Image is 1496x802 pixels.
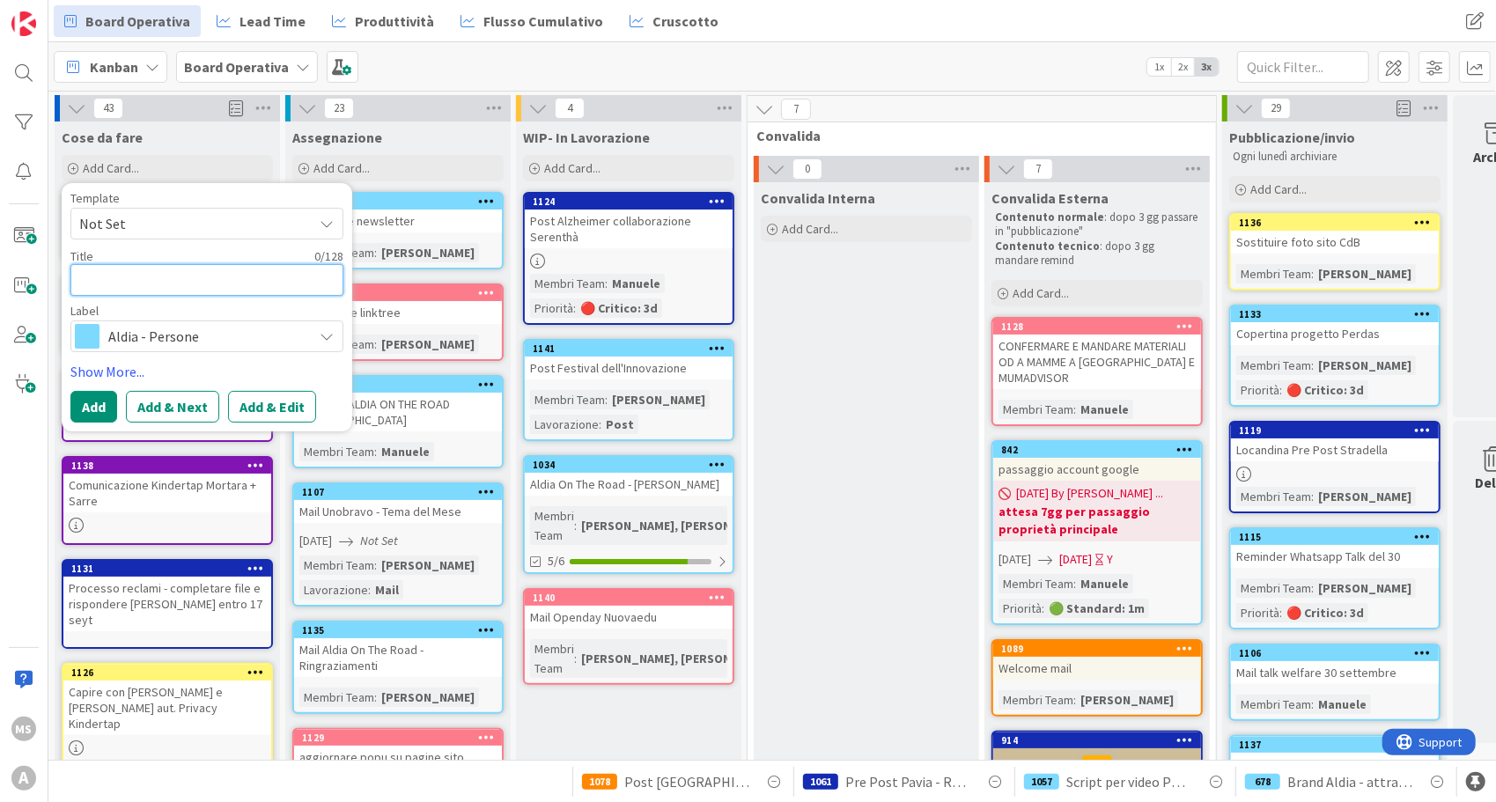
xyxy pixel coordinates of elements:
[530,298,573,318] div: Priorità
[523,588,734,685] a: 1140Mail Openday NuovaeduMembri Team:[PERSON_NAME], [PERSON_NAME]
[374,335,377,354] span: :
[302,287,502,299] div: 1130
[377,243,479,262] div: [PERSON_NAME]
[90,56,138,77] span: Kanban
[999,550,1031,569] span: [DATE]
[99,248,343,264] div: 0 / 128
[294,393,502,431] div: SIAE PER ALDIA ON THE ROAD [GEOGRAPHIC_DATA]
[292,192,504,269] a: 1143Impostare newsletterMembri Team:[PERSON_NAME]
[1311,487,1314,506] span: :
[993,319,1201,389] div: 1128CONFERMARE E MANDARE MATERIALI OD A MAMME A [GEOGRAPHIC_DATA] E MUMADVISOR
[62,559,273,649] a: 1131Processo reclami - completare file e rispondere [PERSON_NAME] entro 17 seyt
[374,442,377,461] span: :
[993,335,1201,389] div: CONFERMARE E MANDARE MATERIALI OD A MAMME A [GEOGRAPHIC_DATA] E MUMADVISOR
[1236,380,1279,400] div: Priorità
[1001,320,1201,333] div: 1128
[1236,603,1279,622] div: Priorità
[523,339,734,441] a: 1141Post Festival dell'InnovazioneMembri Team:[PERSON_NAME]Lavorazione:Post
[294,484,502,500] div: 1107
[63,665,271,735] div: 1126Capire con [PERSON_NAME] e [PERSON_NAME] aut. Privacy Kindertap
[126,391,219,423] button: Add & Next
[1229,527,1441,629] a: 1115Reminder Whatsapp Talk del 30Membri Team:[PERSON_NAME]Priorità:🔴 Critico: 3d
[993,458,1201,481] div: passaggio account google
[1023,158,1053,180] span: 7
[608,274,665,293] div: Manuele
[525,457,733,473] div: 1034
[71,563,271,575] div: 1131
[993,732,1201,748] div: 914
[11,11,36,36] img: Visit kanbanzone.com
[1314,356,1416,375] div: [PERSON_NAME]
[71,666,271,679] div: 1126
[530,639,574,678] div: Membri Team
[533,342,733,355] div: 1141
[803,774,838,790] div: 1061
[1231,438,1439,461] div: Locandina Pre Post Stradella
[1236,264,1311,283] div: Membri Team
[1311,695,1314,714] span: :
[324,98,354,119] span: 23
[781,99,811,120] span: 7
[1239,424,1439,437] div: 1119
[11,717,36,741] div: MS
[294,730,502,746] div: 1129
[240,11,306,32] span: Lead Time
[574,516,577,535] span: :
[1311,356,1314,375] span: :
[377,442,434,461] div: Manuele
[995,210,1104,224] strong: Contenuto normale
[299,556,374,575] div: Membri Team
[999,574,1073,593] div: Membri Team
[62,129,143,146] span: Cose da fare
[1229,129,1355,146] span: Pubblicazione/invio
[576,298,662,318] div: 🔴 Critico: 3d
[792,158,822,180] span: 0
[294,500,502,523] div: Mail Unobravo - Tema del Mese
[1229,305,1441,407] a: 1133Copertina progetto PerdasMembri Team:[PERSON_NAME]Priorità:🔴 Critico: 3d
[294,484,502,523] div: 1107Mail Unobravo - Tema del Mese
[1236,578,1311,598] div: Membri Team
[63,561,271,631] div: 1131Processo reclami - completare file e rispondere [PERSON_NAME] entro 17 seyt
[1236,695,1311,714] div: Membri Team
[299,442,374,461] div: Membri Team
[1237,51,1369,83] input: Quick Filter...
[530,390,605,409] div: Membri Team
[652,11,719,32] span: Cruscotto
[377,335,479,354] div: [PERSON_NAME]
[62,456,273,545] a: 1138Comunicazione Kindertap Mortara + Sarre
[1279,603,1282,622] span: :
[999,690,1073,710] div: Membri Team
[294,377,502,393] div: 1142
[71,460,271,472] div: 1138
[1231,322,1439,345] div: Copertina progetto Perdas
[1231,545,1439,568] div: Reminder Whatsapp Talk del 30
[523,455,734,574] a: 1034Aldia On The Road - [PERSON_NAME]Membri Team:[PERSON_NAME], [PERSON_NAME]5/6
[582,774,617,790] div: 1078
[756,127,1194,144] span: Convalida
[523,129,650,146] span: WIP- In Lavorazione
[294,194,502,210] div: 1143
[1024,774,1059,790] div: 1057
[1287,771,1412,792] span: Brand Aldia - attrattività
[525,590,733,606] div: 1140
[294,622,502,638] div: 1135
[1073,400,1076,419] span: :
[93,98,123,119] span: 43
[63,665,271,681] div: 1126
[63,474,271,512] div: Comunicazione Kindertap Mortara + Sarre
[294,638,502,677] div: Mail Aldia On The Road - Ringraziamenti
[1279,380,1282,400] span: :
[533,195,733,208] div: 1124
[63,681,271,735] div: Capire con [PERSON_NAME] e [PERSON_NAME] aut. Privacy Kindertap
[1239,217,1439,229] div: 1136
[1231,737,1439,776] div: 1137Sfondo form welfare
[294,301,502,324] div: aggiornare linktree
[530,506,574,545] div: Membri Team
[302,195,502,208] div: 1143
[544,160,601,176] span: Add Card...
[206,5,316,37] a: Lead Time
[1229,213,1441,291] a: 1136Sostituire foto sito CdBMembri Team:[PERSON_NAME]
[108,324,304,349] span: Aldia - Persone
[360,533,398,548] i: Not Set
[1171,58,1195,76] span: 2x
